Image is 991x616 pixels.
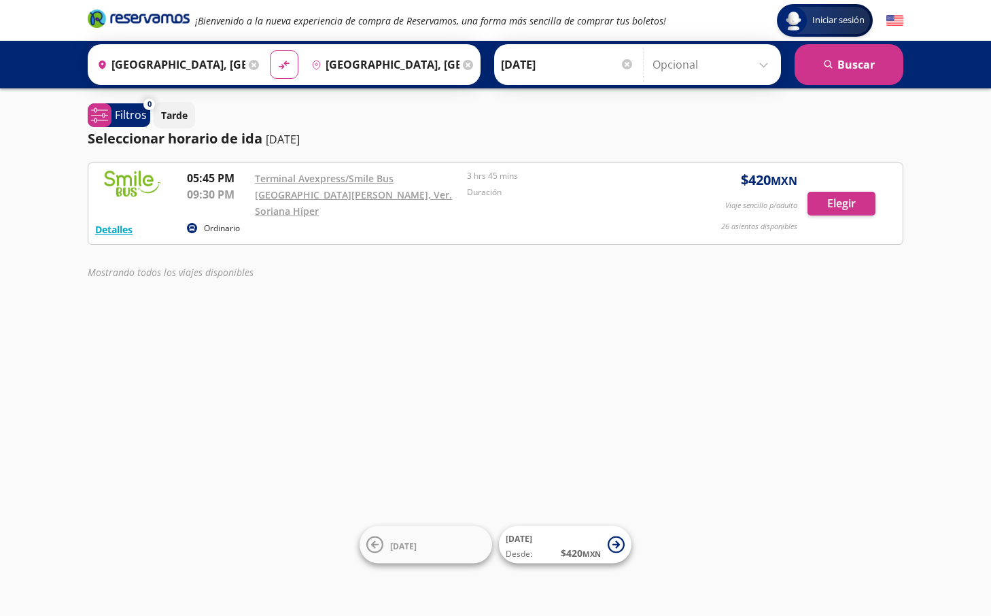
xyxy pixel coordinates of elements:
em: Mostrando todos los viajes disponibles [88,266,254,279]
p: Seleccionar horario de ida [88,129,262,149]
span: Iniciar sesión [807,14,870,27]
span: [DATE] [390,540,417,551]
p: Viaje sencillo p/adulto [725,200,797,211]
a: [GEOGRAPHIC_DATA][PERSON_NAME], Ver. Soriana Híper [255,188,452,218]
p: Filtros [115,107,147,123]
p: Tarde [161,108,188,122]
a: Brand Logo [88,8,190,33]
img: RESERVAMOS [95,170,170,197]
input: Elegir Fecha [501,48,634,82]
a: Terminal Avexpress/Smile Bus [255,172,394,185]
button: Detalles [95,222,133,237]
button: English [886,12,903,29]
p: Ordinario [204,222,240,235]
button: 0Filtros [88,103,150,127]
i: Brand Logo [88,8,190,29]
span: $ 420 [561,546,601,560]
p: 26 asientos disponibles [721,221,797,233]
small: MXN [583,549,601,559]
p: [DATE] [266,131,300,148]
button: Buscar [795,44,903,85]
span: 0 [147,99,152,110]
input: Opcional [653,48,774,82]
button: [DATE]Desde:$420MXN [499,526,631,564]
span: Desde: [506,548,532,560]
p: 3 hrs 45 mins [467,170,672,182]
p: Duración [467,186,672,199]
p: 05:45 PM [187,170,248,186]
input: Buscar Destino [306,48,459,82]
input: Buscar Origen [92,48,245,82]
span: $ 420 [741,170,797,190]
button: Elegir [807,192,875,216]
small: MXN [771,173,797,188]
button: Tarde [154,102,195,129]
em: ¡Bienvenido a la nueva experiencia de compra de Reservamos, una forma más sencilla de comprar tus... [195,14,666,27]
button: [DATE] [360,526,492,564]
span: [DATE] [506,533,532,545]
p: 09:30 PM [187,186,248,203]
